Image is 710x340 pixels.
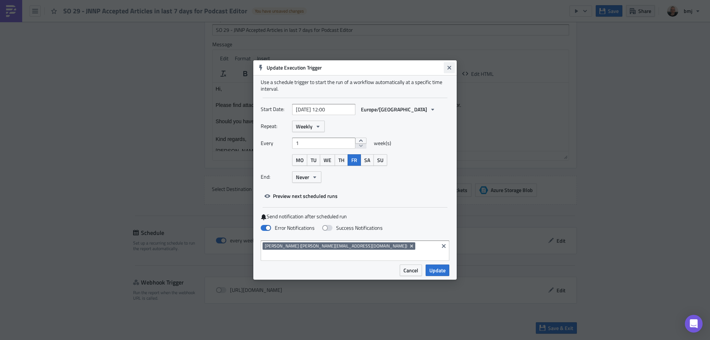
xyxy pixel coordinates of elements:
[444,62,455,73] button: Close
[374,138,391,149] span: week(s)
[3,19,353,25] p: Please find attached the weekly report for SO 29 - JNNP Accepted Articles in last 7 days for Podc...
[307,154,320,166] button: TU
[292,171,321,183] button: Never
[261,225,315,231] label: Error Notifications
[357,104,439,115] button: Europe/[GEOGRAPHIC_DATA]
[261,104,288,115] label: Start Date:
[351,156,357,164] span: FR
[261,171,288,182] label: End:
[3,65,353,71] div: [PERSON_NAME]
[320,154,335,166] button: WE
[292,154,307,166] button: MO
[292,104,355,115] input: YYYY-MM-DD HH:mm
[261,121,288,132] label: Repeat:
[296,122,312,130] span: Weekly
[348,154,361,166] button: FR
[296,173,309,181] span: Never
[267,64,444,71] h6: Update Execution Trigger
[3,3,353,71] body: Rich Text Area. Press ALT-0 for help.
[261,190,341,202] button: Preview next scheduled runs
[373,154,387,166] button: SU
[3,53,353,59] div: Kind regards,
[403,266,418,274] span: Cancel
[335,154,348,166] button: TH
[400,265,422,276] button: Cancel
[361,154,374,166] button: SA
[296,156,304,164] span: MO
[322,225,383,231] label: Success Notifications
[355,143,366,149] button: decrement
[426,265,449,276] button: Update
[355,138,366,144] button: increment
[292,121,325,132] button: Weekly
[409,242,415,250] button: Remove Tag
[261,213,449,220] label: Send notification after scheduled run
[377,156,383,164] span: SU
[311,156,317,164] span: TU
[685,315,703,333] div: Open Intercom Messenger
[273,192,338,200] span: Preview next scheduled runs
[361,105,427,113] span: Europe/[GEOGRAPHIC_DATA]
[261,138,288,149] label: Every
[3,3,353,9] p: Hi,
[439,242,448,250] button: Clear selected items
[324,156,331,164] span: WE
[429,266,446,274] span: Update
[3,36,353,41] div: Should you have any queries please contact [PERSON_NAME] ([EMAIL_ADDRESS][DOMAIN_NAME]).
[364,156,370,164] span: SA
[261,79,449,92] div: Use a schedule trigger to start the run of a workflow automatically at a specific time interval.
[338,156,344,164] span: TH
[265,243,407,249] span: [PERSON_NAME] ([PERSON_NAME][EMAIL_ADDRESS][DOMAIN_NAME])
